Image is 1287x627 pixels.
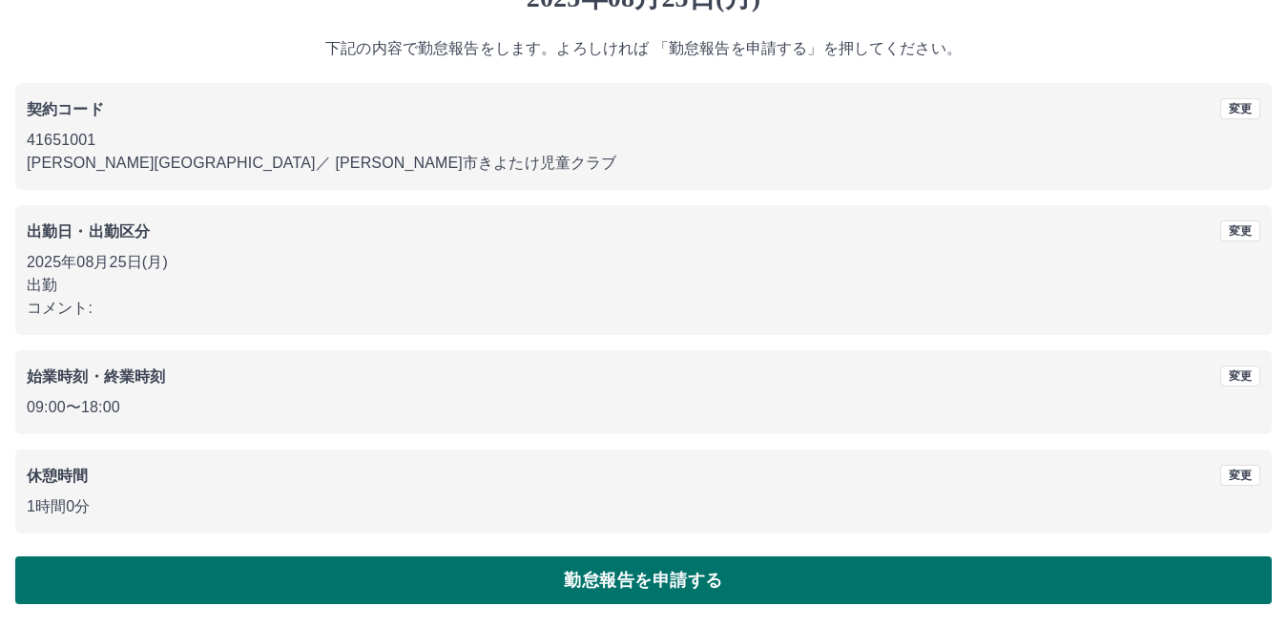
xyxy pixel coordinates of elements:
button: 変更 [1220,465,1260,486]
p: 2025年08月25日(月) [27,251,1260,274]
b: 休憩時間 [27,468,89,484]
button: 勤怠報告を申請する [15,556,1272,604]
p: 下記の内容で勤怠報告をします。よろしければ 「勤怠報告を申請する」を押してください。 [15,37,1272,60]
p: コメント: [27,297,1260,320]
p: 09:00 〜 18:00 [27,396,1260,419]
button: 変更 [1220,98,1260,119]
p: 1時間0分 [27,495,1260,518]
b: 始業時刻・終業時刻 [27,368,165,385]
b: 出勤日・出勤区分 [27,223,150,240]
p: 出勤 [27,274,1260,297]
button: 変更 [1220,220,1260,241]
button: 変更 [1220,366,1260,387]
b: 契約コード [27,101,104,117]
p: 41651001 [27,129,1260,152]
p: [PERSON_NAME][GEOGRAPHIC_DATA] ／ [PERSON_NAME]市きよたけ児童クラブ [27,152,1260,175]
